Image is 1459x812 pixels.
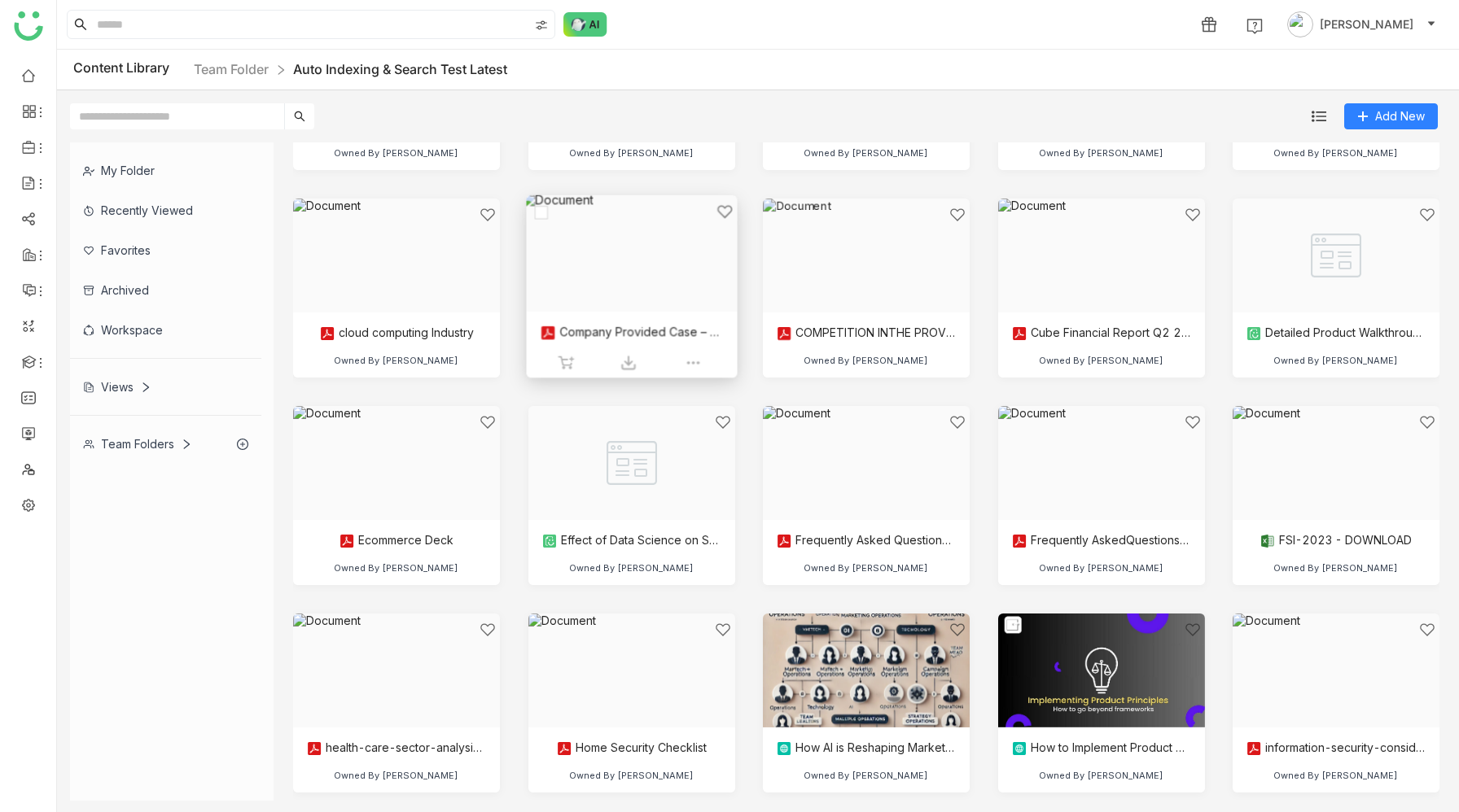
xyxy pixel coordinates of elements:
img: article.svg [776,740,792,757]
img: Document [293,406,500,520]
div: Owned By [PERSON_NAME] [569,770,694,781]
div: Owned By [PERSON_NAME] [804,562,928,574]
div: Owned By [PERSON_NAME] [804,355,928,366]
img: pdf.svg [306,740,322,757]
div: Owned By [PERSON_NAME] [334,562,458,574]
img: pdf.svg [776,325,792,342]
div: Team Folders [83,437,192,451]
img: paper.svg [541,533,558,549]
div: Owned By [PERSON_NAME] [569,562,694,574]
div: Owned By [PERSON_NAME] [1274,355,1399,366]
img: pdf.svg [776,533,792,549]
button: Add New [1344,103,1438,129]
img: avatar [1287,11,1313,37]
img: Document [763,406,970,520]
div: Owned By [PERSON_NAME] [1039,562,1163,574]
div: How AI is Reshaping Marketing Operations: Key-Changes-You-Need-To-Know [776,740,957,757]
div: Company Provided Case – Telecom Corp. [539,325,723,342]
div: Owned By [PERSON_NAME] [1039,770,1163,781]
div: Owned By [PERSON_NAME] [334,770,458,781]
div: cloud computing Industry [319,325,474,342]
div: Content Library [73,59,507,80]
div: Owned By [PERSON_NAME] [1274,770,1399,781]
img: more-options.svg [685,355,701,371]
span: Add New [1375,107,1425,125]
div: Owned By [PERSON_NAME] [569,147,694,159]
img: Paper [1233,199,1439,312]
div: Archived [70,270,261,310]
img: Document [998,406,1205,520]
img: Document [528,613,735,727]
img: pdf.svg [1011,533,1027,549]
img: pdf.svg [1246,740,1262,757]
div: FSI-2023 - DOWNLOAD [1260,533,1413,549]
div: Frequently AskedQuestions For FInancial Institutions Affected by the [MEDICAL_DATA] Disease [1011,533,1192,549]
div: Owned By [PERSON_NAME] [334,355,458,366]
img: pdf.svg [319,325,335,342]
img: list.svg [1312,109,1326,124]
img: ask-buddy-normal.svg [563,12,607,37]
div: information-security-considerations-[GEOGRAPHIC_DATA] [1246,740,1426,757]
img: Document [1233,406,1439,520]
img: logo [14,11,43,41]
div: Views [83,380,151,394]
div: Ecommerce Deck [339,533,453,549]
img: Document [293,199,500,312]
img: article.svg [1011,740,1027,757]
div: Home Security Checklist [556,740,707,757]
img: add_to_share_grey.svg [558,355,574,371]
img: help.svg [1247,18,1263,34]
div: Detailed Product Walkthrough | Upsell [1246,325,1426,342]
a: Auto Indexing & Search Test Latest [293,61,507,77]
div: Effect of Data Science on Sales and Marketing [541,533,722,549]
div: Owned By [PERSON_NAME] [804,147,928,159]
img: xlsx.svg [1260,533,1277,549]
div: Frequently Asked Questions [DOMAIN_NAME] [776,533,957,549]
div: Owned By [PERSON_NAME] [1274,562,1399,574]
img: pdf.svg [1011,325,1027,342]
img: Document [763,199,970,312]
div: Recently Viewed [70,190,261,230]
div: Favorites [70,230,261,270]
div: Workspace [70,310,261,350]
a: Team Folder [194,61,269,77]
span: [PERSON_NAME] [1320,15,1413,33]
div: Owned By [PERSON_NAME] [1039,147,1163,159]
div: Owned By [PERSON_NAME] [334,147,458,159]
img: pdf.svg [556,740,572,757]
div: COMPETITION INTHE PROVISION OF CLOUD COMPUTING SERVICES. [776,325,957,342]
img: Document [293,613,500,727]
div: health-care-sector-analysis_508 [306,740,487,757]
div: Owned By [PERSON_NAME] [1274,147,1399,159]
img: Paper [528,406,735,520]
img: Document [1233,613,1439,727]
img: paper.svg [1246,325,1262,342]
div: How to Implement Product Principles so You Stop Struggling with Decisions [1011,740,1192,757]
button: [PERSON_NAME] [1284,11,1439,37]
div: Owned By [PERSON_NAME] [1039,355,1163,366]
img: pdf.svg [339,533,355,549]
img: Document [998,199,1205,312]
div: Cube Financial Report Q2 2025 [1011,325,1192,342]
img: download.svg [620,355,636,371]
div: Owned By [PERSON_NAME] [804,770,928,781]
img: search-type.svg [535,19,548,32]
div: My Folder [70,151,261,190]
